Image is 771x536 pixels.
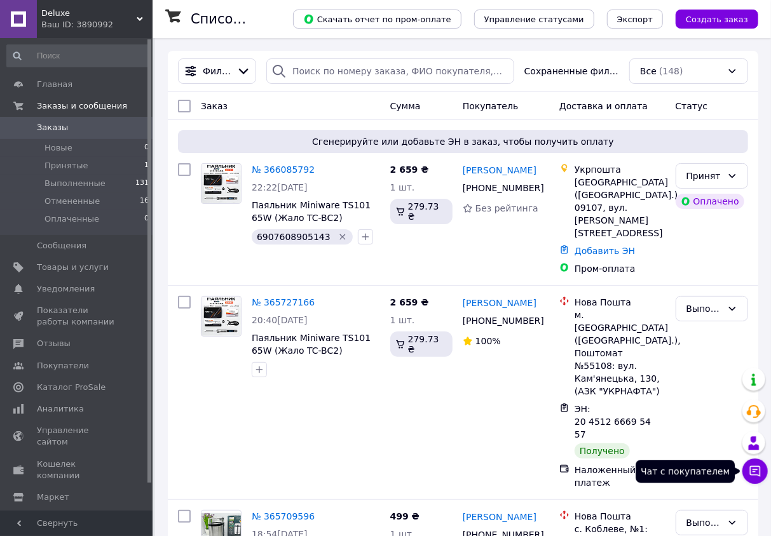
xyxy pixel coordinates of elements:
span: Показатели работы компании [37,305,118,328]
div: Чат с покупателем [636,460,735,483]
span: Заказ [201,101,228,111]
span: 20:40[DATE] [252,315,308,325]
a: [PERSON_NAME] [463,511,536,523]
span: 2 659 ₴ [390,297,429,307]
div: Принят [686,169,722,183]
span: 2 659 ₴ [390,164,429,175]
span: Принятые [44,160,88,171]
span: 1 шт. [390,182,415,192]
span: Сообщения [37,240,86,251]
div: [PHONE_NUMBER] [460,179,540,197]
input: Поиск по номеру заказа, ФИО покупателя, номеру телефона, Email, номеру накладной [266,58,514,84]
div: 279.73 ₴ [390,332,453,357]
a: № 366085792 [252,164,315,175]
span: Создать заказ [686,15,748,24]
img: Фото товару [201,164,241,203]
a: Добавить ЭН [575,246,635,256]
a: Фото товару [201,296,242,337]
span: Отмененные [44,196,100,207]
span: Управление статусами [484,15,584,24]
div: [PHONE_NUMBER] [460,312,540,330]
button: Создать заказ [676,10,758,29]
div: 279.73 ₴ [390,199,453,224]
span: 6907608905143 [257,232,331,242]
span: Главная [37,79,72,90]
button: Управление статусами [474,10,594,29]
span: Статус [676,101,708,111]
span: 1 [144,160,149,171]
span: Без рейтинга [475,203,538,213]
a: Паяльник Miniware TS101 65W (Жало TC-BC2) программируемый электрический PD 3.1 с регулировкой тем... [252,333,371,406]
span: Экспорт [617,15,653,24]
span: 499 ₴ [390,511,420,521]
span: Заказы и сообщения [37,100,127,112]
span: Все [640,65,657,77]
img: Фото товару [201,297,241,336]
div: Пром-оплата [575,262,665,275]
div: Выполнен [686,516,722,530]
button: Скачать отчет по пром-оплате [293,10,461,29]
span: Отзывы [37,338,71,349]
span: 0 [144,213,149,225]
div: Ваш ID: 3890992 [41,19,153,30]
a: Фото товару [201,163,242,204]
span: Покупатель [463,101,519,111]
span: Выполненные [44,178,106,189]
a: № 365727166 [252,297,315,307]
span: Оплаченные [44,213,99,225]
span: Покупатели [37,360,89,372]
div: Получено [575,443,630,459]
div: Выполнен [686,302,722,316]
h1: Список заказов [191,11,300,27]
span: Фильтры [203,65,231,77]
span: Доставка и оплата [559,101,648,111]
span: Сумма [390,101,421,111]
span: Кошелек компании [37,459,118,481]
span: Товары и услуги [37,262,109,273]
input: Поиск [6,44,150,67]
span: Сохраненные фильтры: [524,65,619,77]
span: Новые [44,142,72,154]
span: Маркет [37,492,69,503]
span: 1 шт. [390,315,415,325]
div: [GEOGRAPHIC_DATA] ([GEOGRAPHIC_DATA].), 09107, вул. [PERSON_NAME][STREET_ADDRESS] [575,176,665,239]
div: Нова Пошта [575,510,665,523]
span: Уведомления [37,283,95,295]
div: Наложенный платеж [575,464,665,489]
a: № 365709596 [252,511,315,521]
div: Оплачено [676,194,744,209]
span: ЭН: 20 4512 6669 5457 [575,404,651,439]
div: Укрпошта [575,163,665,176]
span: Управление сайтом [37,425,118,448]
span: 16 [140,196,149,207]
span: (148) [659,66,683,76]
div: м. [GEOGRAPHIC_DATA] ([GEOGRAPHIC_DATA].), Поштомат №55108: вул. Кам'янецька, 130, (АЗК "УКРНАФТА") [575,309,665,398]
span: Аналитика [37,403,84,415]
span: 100% [475,336,501,346]
a: Паяльник Miniware TS101 65W (Жало TC-BC2) программируемый электрический PD 3.1 с регулировкой тем... [252,200,371,274]
div: Нова Пошта [575,296,665,309]
span: 131 [135,178,149,189]
svg: Удалить метку [338,232,348,242]
span: 0 [144,142,149,154]
button: Чат с покупателем [742,459,768,484]
span: Deluxe [41,8,137,19]
span: Каталог ProSale [37,382,106,393]
a: [PERSON_NAME] [463,297,536,309]
button: Экспорт [607,10,663,29]
span: Заказы [37,122,68,133]
a: [PERSON_NAME] [463,164,536,177]
span: Скачать отчет по пром-оплате [303,13,451,25]
a: Создать заказ [663,13,758,23]
span: 22:22[DATE] [252,182,308,192]
span: Сгенерируйте или добавьте ЭН в заказ, чтобы получить оплату [183,135,743,148]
